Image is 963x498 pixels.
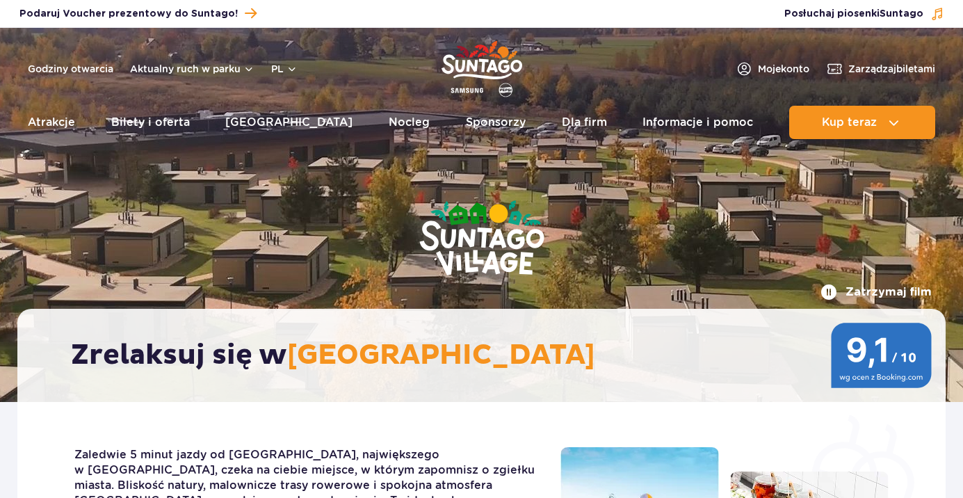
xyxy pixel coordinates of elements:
[19,7,238,21] span: Podaruj Voucher prezentowy do Suntago!
[111,106,190,139] a: Bilety i oferta
[831,323,932,388] img: 9,1/10 wg ocen z Booking.com
[848,62,935,76] span: Zarządzaj biletami
[28,106,75,139] a: Atrakcje
[562,106,607,139] a: Dla firm
[822,116,877,129] span: Kup teraz
[28,62,113,76] a: Godziny otwarcia
[287,338,595,373] span: [GEOGRAPHIC_DATA]
[389,106,430,139] a: Nocleg
[784,7,923,21] span: Posłuchaj piosenki
[130,63,254,74] button: Aktualny ruch w parku
[758,62,809,76] span: Moje konto
[466,106,526,139] a: Sponsorzy
[784,7,944,21] button: Posłuchaj piosenkiSuntago
[271,62,298,76] button: pl
[880,9,923,19] span: Suntago
[71,338,906,373] h2: Zrelaksuj się w
[736,61,809,77] a: Mojekonto
[826,61,935,77] a: Zarządzajbiletami
[19,4,257,23] a: Podaruj Voucher prezentowy do Suntago!
[442,35,522,99] a: Park of Poland
[789,106,935,139] button: Kup teraz
[364,146,600,332] img: Suntago Village
[820,284,932,300] button: Zatrzymaj film
[642,106,753,139] a: Informacje i pomoc
[225,106,353,139] a: [GEOGRAPHIC_DATA]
